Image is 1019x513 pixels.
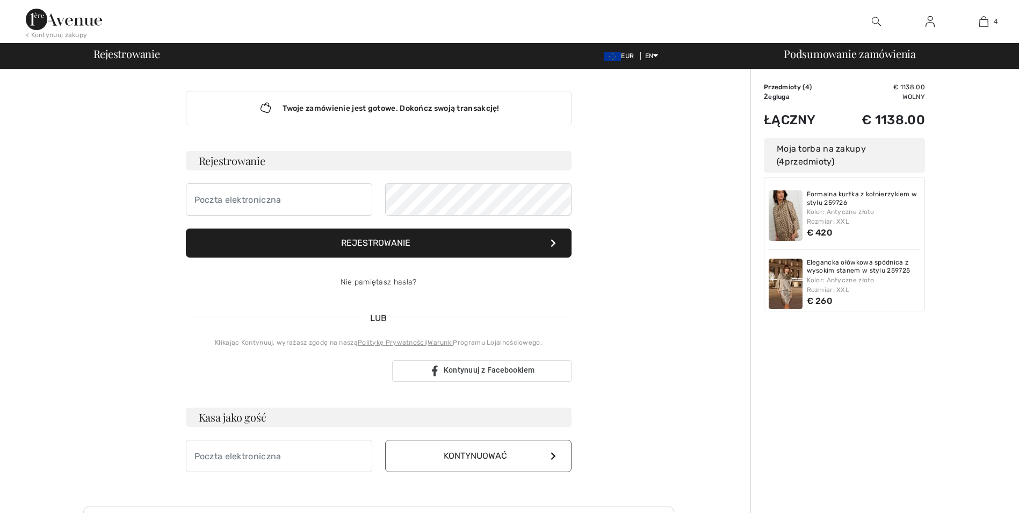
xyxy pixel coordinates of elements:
div: Podsumowanie zamówienia [771,48,1013,59]
h3: Kasa jako gość [186,408,572,427]
font: Kontynuować [444,451,507,461]
img: Moja torba [979,15,988,28]
button: Kontynuować [385,440,572,472]
img: Formalna kurtka z kołnierzykiem w stylu 259726 [769,190,803,241]
h3: Rejestrowanie [186,151,572,170]
a: Nie pamiętasz hasła? [341,277,417,287]
a: Warunki [428,339,453,346]
span: LUB [365,312,393,325]
div: Moja torba na zakupy ( przedmioty) [764,138,925,173]
button: Rejestrowanie [186,229,572,258]
iframe: Przycisk Zaloguj się przez Google [180,359,389,383]
span: 4 [805,83,810,91]
input: Poczta elektroniczna [186,440,372,472]
a: Formalna kurtka z kołnierzykiem w stylu 259726 [807,190,921,207]
input: Poczta elektroniczna [186,183,372,216]
a: 4 [957,15,1010,28]
span: 4 [994,17,998,26]
img: Euro [604,52,621,61]
div: Kolor: Antyczne złoto Rozmiar: XXL [807,207,921,226]
img: Moje informacje [926,15,935,28]
span: Rejestrowanie [93,48,160,59]
span: 4 [779,156,784,167]
a: Politykę Prywatności [358,339,426,346]
span: € 260 [807,296,833,306]
td: Żegluga [764,92,836,102]
td: € 1138.00 [836,82,925,92]
div: Kolor: Antyczne złoto Rozmiar: XXL [807,275,921,295]
img: Szukaj w witrynie [872,15,881,28]
img: Elegancka ołówkowa spódnica z wysokim stanem w stylu 259725 [769,259,803,309]
div: Klikając Kontynuuj, wyrażasz zgodę na naszą i Programu Lojalnościowego. [186,338,572,347]
font: Twoje zamówienie jest gotowe. Dokończ swoją transakcję! [283,103,500,114]
a: Kontynuuj z Facebookiem [392,360,572,382]
div: < Kontynuuj zakupy [26,30,87,40]
a: Elegancka ołówkowa spódnica z wysokim stanem w stylu 259725 [807,259,921,275]
td: Łączny [764,102,836,138]
td: € 1138.00 [836,102,925,138]
span: € 420 [807,227,833,238]
font: EN [645,52,654,60]
img: Aleja 1ère [26,9,102,30]
span: Kontynuuj z Facebookiem [444,366,535,374]
font: Rejestrowanie [341,238,410,248]
a: Sign In [917,15,943,28]
font: Przedmioty ( [764,83,810,91]
td: ) [764,82,836,92]
span: EUR [604,52,638,60]
td: Wolny [836,92,925,102]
